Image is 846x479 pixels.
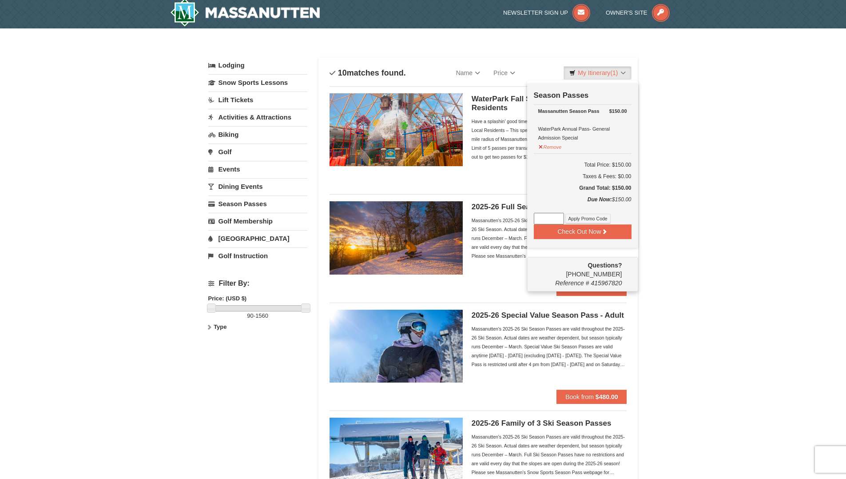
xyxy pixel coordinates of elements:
strong: $480.00 [596,393,618,400]
span: [PHONE_NUMBER] [534,261,622,278]
a: My Itinerary(1) [564,66,631,80]
div: Massanutten's 2025-26 Ski Season Passes are valid throughout the 2025-26 Ski Season. Actual dates... [472,432,627,477]
a: Events [208,161,307,177]
span: 90 [247,312,253,319]
span: Owner's Site [606,9,647,16]
strong: Price: (USD $) [208,295,247,302]
a: Owner's Site [606,9,670,16]
a: Golf Instruction [208,247,307,264]
img: 6619937-198-dda1df27.jpg [330,310,463,383]
div: Massanutten Season Pass [538,107,627,116]
strong: Season Passes [534,91,589,100]
a: Lift Tickets [208,92,307,108]
strong: Type [214,323,226,330]
img: 6619937-212-8c750e5f.jpg [330,93,463,166]
strong: Questions? [588,262,622,269]
button: Check Out Now [534,224,632,239]
h5: 2025-26 Family of 3 Ski Season Passes [472,419,627,428]
span: Reference # [555,279,589,287]
strong: $150.00 [609,107,627,116]
span: 1560 [255,312,268,319]
a: Snow Sports Lessons [208,74,307,91]
strong: Due Now: [588,196,612,203]
div: Have a splashin' good time all fall at Massanutten WaterPark! Exclusive for Local Residents – Thi... [472,117,627,161]
div: $150.00 [534,195,632,213]
h5: 2025-26 Full Season Individual Ski Pass [472,203,627,212]
a: Golf Membership [208,213,307,229]
a: [GEOGRAPHIC_DATA] [208,230,307,247]
h4: matches found. [330,68,406,77]
h6: Total Price: $150.00 [534,160,632,169]
span: (1) [610,69,618,76]
span: 10 [338,68,347,77]
div: Taxes & Fees: $0.00 [534,172,632,181]
span: Newsletter Sign Up [503,9,568,16]
h5: WaterPark Fall Season Pass- Local Residents [472,95,627,112]
a: Dining Events [208,178,307,195]
div: WaterPark Annual Pass- General Admission Special [538,107,627,142]
div: Massanutten's 2025-26 Ski Season Passes are valid throughout the 2025-26 Ski Season. Actual dates... [472,324,627,369]
a: Newsletter Sign Up [503,9,590,16]
img: 6619937-208-2295c65e.jpg [330,201,463,274]
a: Name [449,64,487,82]
a: Season Passes [208,196,307,212]
div: Massanutten's 2025-26 Ski Season Passes are valid throughout the 2025-26 Ski Season. Actual dates... [472,216,627,260]
button: Remove [538,140,562,152]
a: Lodging [208,57,307,73]
span: Book from [565,393,594,400]
h4: Filter By: [208,279,307,287]
button: Apply Promo Code [565,214,611,224]
label: - [208,311,307,320]
a: Golf [208,144,307,160]
span: 415967820 [591,279,622,287]
h5: 2025-26 Special Value Season Pass - Adult [472,311,627,320]
button: Book from $480.00 [556,390,627,404]
a: Biking [208,126,307,143]
a: Price [487,64,522,82]
h5: Grand Total: $150.00 [534,184,632,192]
a: Activities & Attractions [208,109,307,125]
